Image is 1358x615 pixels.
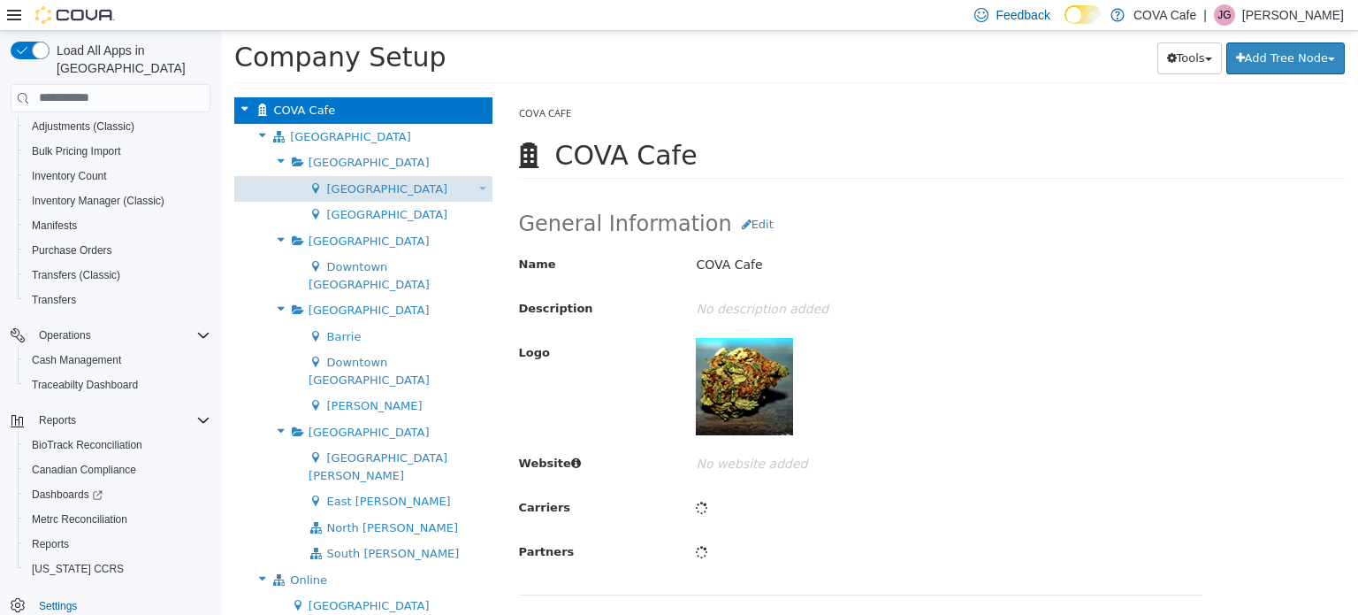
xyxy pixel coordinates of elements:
span: COVA Cafe [52,73,114,86]
span: Metrc Reconciliation [25,509,210,530]
span: [GEOGRAPHIC_DATA] [88,568,209,581]
span: JG [1217,4,1231,26]
span: [US_STATE] CCRS [32,562,124,576]
span: Transfers [25,289,210,311]
a: Manifests [25,215,84,236]
span: Transfers (Classic) [32,268,120,282]
a: Canadian Compliance [25,459,143,480]
p: No description added [475,263,922,294]
button: Operations [4,323,217,348]
span: Operations [39,328,91,342]
a: Dashboards [18,482,217,507]
a: Inventory Manager (Classic) [25,190,172,211]
button: [US_STATE] CCRS [18,557,217,581]
a: Bulk Pricing Import [25,141,128,162]
span: Purchase Orders [32,243,112,258]
span: Bulk Pricing Import [25,141,210,162]
img: Cova [35,6,115,24]
p: [PERSON_NAME] [1242,4,1344,26]
span: Transfers (Classic) [25,265,210,286]
button: Operations [32,325,98,346]
span: Operations [32,325,210,346]
a: Cash Management [25,350,128,371]
span: [GEOGRAPHIC_DATA] [88,204,209,217]
span: [PERSON_NAME] [106,368,202,381]
span: Traceabilty Dashboard [25,374,210,396]
a: Reports [25,534,76,555]
span: COVA Cafe [298,75,350,88]
span: Inventory Manager (Classic) [25,190,210,211]
span: Cash Management [25,350,210,371]
button: Transfers (Classic) [18,263,217,288]
button: Cash Management [18,348,217,373]
p: | [1203,4,1207,26]
span: Dashboards [32,488,103,502]
span: Inventory Count [25,165,210,187]
h2: General Information [298,178,982,210]
span: [GEOGRAPHIC_DATA] [106,177,227,190]
p: No website added [475,418,922,449]
span: Carriers [298,470,350,483]
span: Transfers [32,293,76,307]
span: Washington CCRS [25,558,210,580]
span: [GEOGRAPHIC_DATA] [106,151,227,165]
span: Inventory Manager (Classic) [32,194,164,208]
span: Partners [298,514,354,527]
span: BioTrack Reconciliation [25,434,210,456]
button: BioTrack Reconciliation [18,433,217,457]
span: East [PERSON_NAME] [106,464,230,477]
a: Metrc Reconciliation [25,509,134,530]
button: Adjustments (Classic) [18,114,217,139]
button: Bulk Pricing Import [18,139,217,164]
button: Inventory Count [18,164,217,188]
button: Traceabilty Dashboard [18,373,217,397]
button: Add Tree Node [1005,12,1124,43]
span: Adjustments (Classic) [25,116,210,137]
span: Reports [32,410,210,431]
span: South [PERSON_NAME] [106,516,239,529]
p: COVA Cafe [475,219,922,250]
button: Purchase Orders [18,238,217,263]
span: Description [298,271,372,284]
span: COVA Cafe [334,109,477,140]
input: Dark Mode [1064,5,1102,24]
span: Dashboards [25,484,210,505]
span: Adjustments (Classic) [32,119,134,134]
a: Transfers [25,289,83,311]
button: Reports [4,408,217,433]
span: Reports [25,534,210,555]
span: Downtown [GEOGRAPHIC_DATA] [88,229,209,260]
span: [GEOGRAPHIC_DATA] [88,273,209,286]
p: COVA Cafe [1133,4,1196,26]
button: Canadian Compliance [18,457,217,482]
img: Click to preview [475,307,572,404]
span: [GEOGRAPHIC_DATA] [69,99,190,112]
a: Transfers (Classic) [25,265,127,286]
span: Name [298,227,335,240]
span: Downtown [GEOGRAPHIC_DATA] [88,325,209,356]
span: Purchase Orders [25,240,210,261]
span: Inventory Count [32,169,107,183]
a: Traceabilty Dashboard [25,374,145,396]
a: Adjustments (Classic) [25,116,141,137]
span: Cash Management [32,353,121,367]
button: Reports [32,410,83,431]
a: Inventory Count [25,165,114,187]
span: Manifests [32,219,77,233]
button: Manifests [18,213,217,238]
span: Reports [39,413,76,427]
span: [GEOGRAPHIC_DATA] [88,125,209,138]
span: Canadian Compliance [25,459,210,480]
span: North [PERSON_NAME] [106,490,237,504]
span: Feedback [996,6,1049,24]
span: [GEOGRAPHIC_DATA] [88,395,209,408]
a: BioTrack Reconciliation [25,434,149,456]
span: Barrie [106,299,141,312]
span: Load All Apps in [GEOGRAPHIC_DATA] [50,42,210,77]
a: [US_STATE] CCRS [25,558,131,580]
span: Online [69,542,106,556]
button: Tools [936,12,1001,43]
a: Purchase Orders [25,240,119,261]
